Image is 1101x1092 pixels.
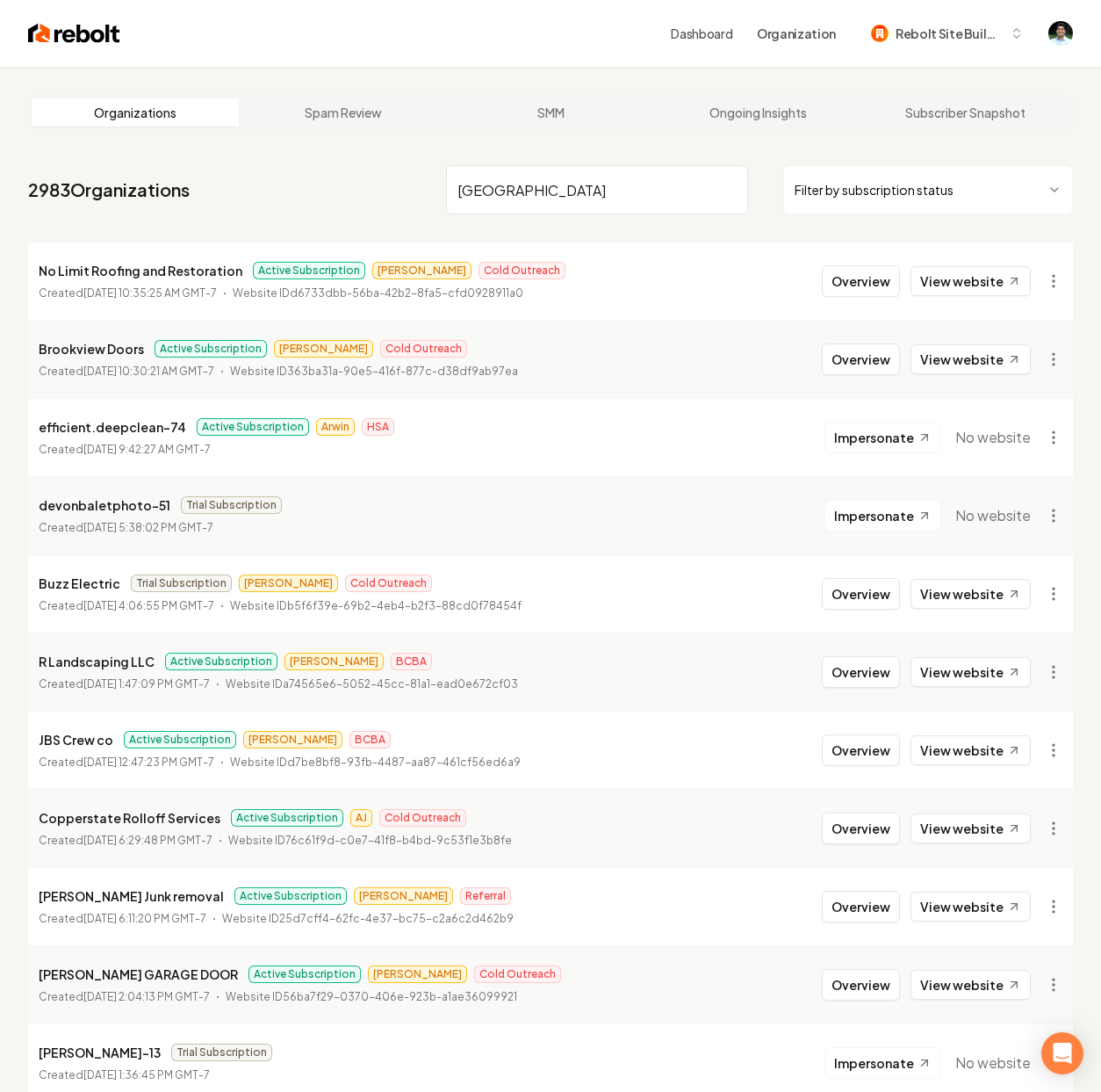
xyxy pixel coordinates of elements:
a: View website [910,344,1031,374]
p: Created [39,519,213,537]
p: Created [39,676,210,693]
time: [DATE] 4:06:55 PM GMT-7 [83,599,214,612]
button: Overview [822,578,900,610]
time: [DATE] 9:42:27 AM GMT-7 [83,443,211,456]
a: View website [910,814,1031,843]
a: View website [910,579,1031,609]
span: HSA [362,418,394,436]
p: Created [39,441,211,459]
span: [PERSON_NAME] [274,340,373,358]
img: Rebolt Site Builder [871,25,889,42]
p: Created [39,597,214,615]
time: [DATE] 6:29:48 PM GMT-7 [83,834,212,847]
span: Cold Outreach [345,575,432,592]
button: Overview [822,265,900,297]
span: Active Subscription [155,340,267,358]
span: Trial Subscription [131,575,232,592]
button: Impersonate [824,1047,941,1079]
span: Cold Outreach [380,340,467,358]
a: View website [910,657,1031,687]
span: Impersonate [834,507,914,524]
span: Cold Outreach [474,965,561,983]
button: Overview [822,813,900,844]
button: Impersonate [824,500,941,532]
a: View website [910,892,1031,922]
span: AJ [350,809,372,827]
p: Buzz Electric [39,573,120,594]
a: Organizations [32,98,239,127]
span: Active Subscription [165,653,277,670]
a: View website [910,970,1031,1000]
p: [PERSON_NAME] GARAGE DOOR [39,964,238,985]
p: Created [39,754,214,771]
p: Website ID d6733dbb-56ba-42b2-8fa5-cfd0928911a0 [233,285,523,302]
button: Organization [746,18,846,49]
time: [DATE] 1:36:45 PM GMT-7 [83,1068,210,1081]
span: Active Subscription [124,731,236,748]
time: [DATE] 6:11:20 PM GMT-7 [83,912,206,925]
p: Created [39,832,212,850]
p: Website ID d7be8bf8-93fb-4487-aa87-461cf56ed6a9 [230,754,521,771]
p: Created [39,910,206,928]
div: Open Intercom Messenger [1041,1032,1083,1074]
span: [PERSON_NAME] [354,887,453,905]
span: Referral [460,887,511,905]
span: Active Subscription [197,418,309,436]
button: Overview [822,969,900,1001]
a: View website [910,735,1031,765]
span: Trial Subscription [171,1044,272,1061]
span: Active Subscription [248,965,361,983]
p: Brookview Doors [39,338,144,359]
p: No Limit Roofing and Restoration [39,260,242,281]
a: SMM [447,98,654,127]
a: 2983Organizations [28,177,190,202]
span: BCBA [349,731,391,748]
button: Overview [822,344,900,375]
span: [PERSON_NAME] [368,965,467,983]
time: [DATE] 2:04:13 PM GMT-7 [83,990,210,1003]
p: Created [39,988,210,1006]
input: Search by name or ID [446,165,748,214]
span: Impersonate [834,1054,914,1072]
p: Website ID 76c61f9d-c0e7-41f8-b4bd-9c53f1e3b8fe [228,832,512,850]
span: Active Subscription [231,809,343,827]
p: Created [39,363,214,380]
img: Rebolt Logo [28,21,120,46]
a: Ongoing Insights [654,98,861,127]
p: Website ID b5f6f39e-69b2-4eb4-b2f3-88cd0f78454f [230,597,522,615]
span: No website [955,505,1031,526]
time: [DATE] 12:47:23 PM GMT-7 [83,756,214,769]
p: Created [39,285,217,302]
span: Impersonate [834,429,914,446]
time: [DATE] 5:38:02 PM GMT-7 [83,521,213,534]
a: Dashboard [671,25,732,42]
span: Cold Outreach [379,809,466,827]
p: Website ID a74565e6-5052-45cc-81a1-ead0e672cf03 [226,676,518,693]
p: Created [39,1067,210,1084]
p: Website ID 363ba31a-90e5-416f-877c-d38df9ab97ea [230,363,518,380]
button: Overview [822,656,900,688]
p: JBS Crew co [39,729,113,750]
span: Active Subscription [234,887,347,905]
span: No website [955,1052,1031,1074]
p: Website ID 56ba7f29-0370-406e-923b-a1ae36099921 [226,988,517,1006]
button: Impersonate [824,422,941,453]
button: Overview [822,734,900,766]
p: devonbaletphoto-51 [39,495,170,516]
p: [PERSON_NAME]-13 [39,1042,161,1063]
p: Website ID 25d7cff4-62fc-4e37-bc75-c2a6c2d462b9 [222,910,514,928]
p: efficient.deepclean-74 [39,416,186,438]
button: Overview [822,891,900,922]
a: Spam Review [239,98,446,127]
a: View website [910,266,1031,296]
span: [PERSON_NAME] [372,262,471,279]
span: Active Subscription [253,262,365,279]
time: [DATE] 10:35:25 AM GMT-7 [83,286,217,300]
img: Arwin Rahmatpanah [1048,21,1073,46]
span: Trial Subscription [181,496,282,514]
span: [PERSON_NAME] [243,731,342,748]
span: BCBA [391,653,432,670]
time: [DATE] 1:47:09 PM GMT-7 [83,677,210,691]
span: [PERSON_NAME] [239,575,338,592]
p: R Landscaping LLC [39,651,155,672]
